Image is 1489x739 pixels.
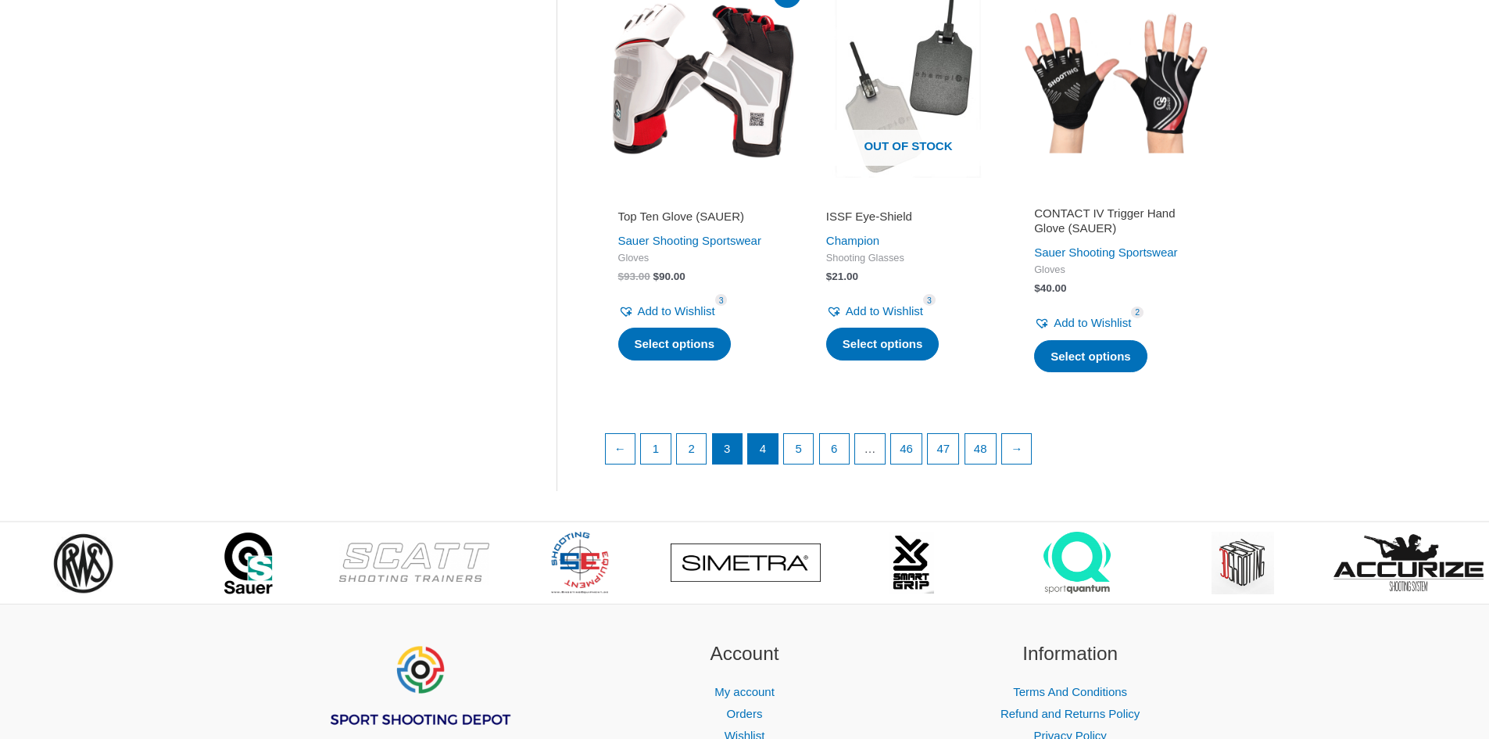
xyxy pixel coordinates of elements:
a: Page 48 [965,434,996,464]
h2: Top Ten Glove (SAUER) [618,209,782,224]
a: → [1002,434,1032,464]
a: ← [606,434,635,464]
nav: Product Pagination [604,433,1213,472]
span: … [855,434,885,464]
a: Refund and Returns Policy [1000,707,1140,720]
span: Add to Wishlist [846,304,923,317]
a: Page 4 [748,434,778,464]
a: CONTACT IV Trigger Hand Glove (SAUER) [1034,206,1198,242]
h2: ISSF Eye-Shield [826,209,990,224]
span: Gloves [618,252,782,265]
span: $ [826,271,832,282]
span: Add to Wishlist [638,304,715,317]
a: Page 1 [641,434,671,464]
span: 3 [923,294,936,306]
h2: CONTACT IV Trigger Hand Glove (SAUER) [1034,206,1198,236]
span: Add to Wishlist [1054,316,1131,329]
a: Page 6 [820,434,850,464]
span: 3 [715,294,728,306]
a: Select options for “Top Ten Glove (SAUER)” [618,328,732,361]
a: Champion [826,234,879,247]
bdi: 40.00 [1034,282,1066,294]
span: $ [618,271,625,282]
a: Sauer Shooting Sportswear [1034,246,1177,259]
a: Sauer Shooting Sportswear [618,234,761,247]
span: Out of stock [824,130,993,166]
a: Top Ten Glove (SAUER) [618,209,782,230]
h2: Information [927,640,1214,669]
a: Orders [727,707,763,720]
a: Select options for “ISSF Eye-Shield” [826,328,940,361]
span: $ [653,271,660,282]
a: Terms And Conditions [1013,685,1127,698]
bdi: 93.00 [618,271,650,282]
a: Add to Wishlist [618,300,715,322]
a: My account [714,685,775,698]
a: Page 47 [928,434,958,464]
span: 2 [1131,307,1144,318]
iframe: Customer reviews powered by Trustpilot [1034,187,1198,206]
h2: Account [601,640,888,669]
bdi: 21.00 [826,271,858,282]
a: Page 2 [677,434,707,464]
a: ISSF Eye-Shield [826,209,990,230]
span: Shooting Glasses [826,252,990,265]
a: Page 46 [891,434,922,464]
span: Page 3 [713,434,743,464]
a: Select options for “CONTACT IV Trigger Hand Glove (SAUER)” [1034,340,1147,373]
iframe: Customer reviews powered by Trustpilot [826,187,990,206]
iframe: Customer reviews powered by Trustpilot [618,187,782,206]
a: Add to Wishlist [1034,312,1131,334]
bdi: 90.00 [653,271,685,282]
a: Page 5 [784,434,814,464]
span: $ [1034,282,1040,294]
span: Gloves [1034,264,1198,277]
a: Add to Wishlist [826,300,923,322]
